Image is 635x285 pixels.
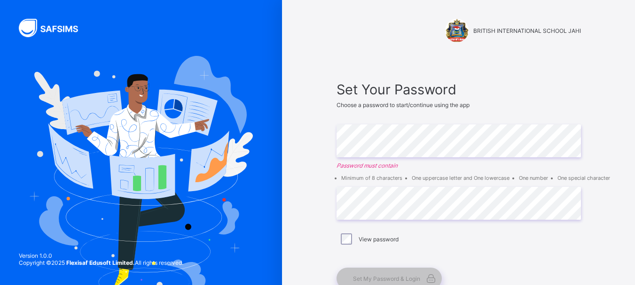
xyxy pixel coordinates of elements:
img: BRITISH INTERNATIONAL SCHOOL JAHI [445,19,469,42]
li: One uppercase letter and One lowercase [412,175,510,181]
img: SAFSIMS Logo [19,19,89,37]
li: One number [519,175,548,181]
span: Set My Password & Login [353,275,420,282]
li: Minimum of 8 characters [341,175,402,181]
span: Version 1.0.0 [19,252,183,259]
span: Choose a password to start/continue using the app [337,101,470,108]
em: Password must contain [337,162,581,169]
span: Set Your Password [337,81,581,98]
label: View password [359,236,399,243]
li: One special character [557,175,610,181]
span: BRITISH INTERNATIONAL SCHOOL JAHI [473,27,581,34]
strong: Flexisaf Edusoft Limited. [66,259,135,266]
span: Copyright © 2025 All rights reserved. [19,259,183,266]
